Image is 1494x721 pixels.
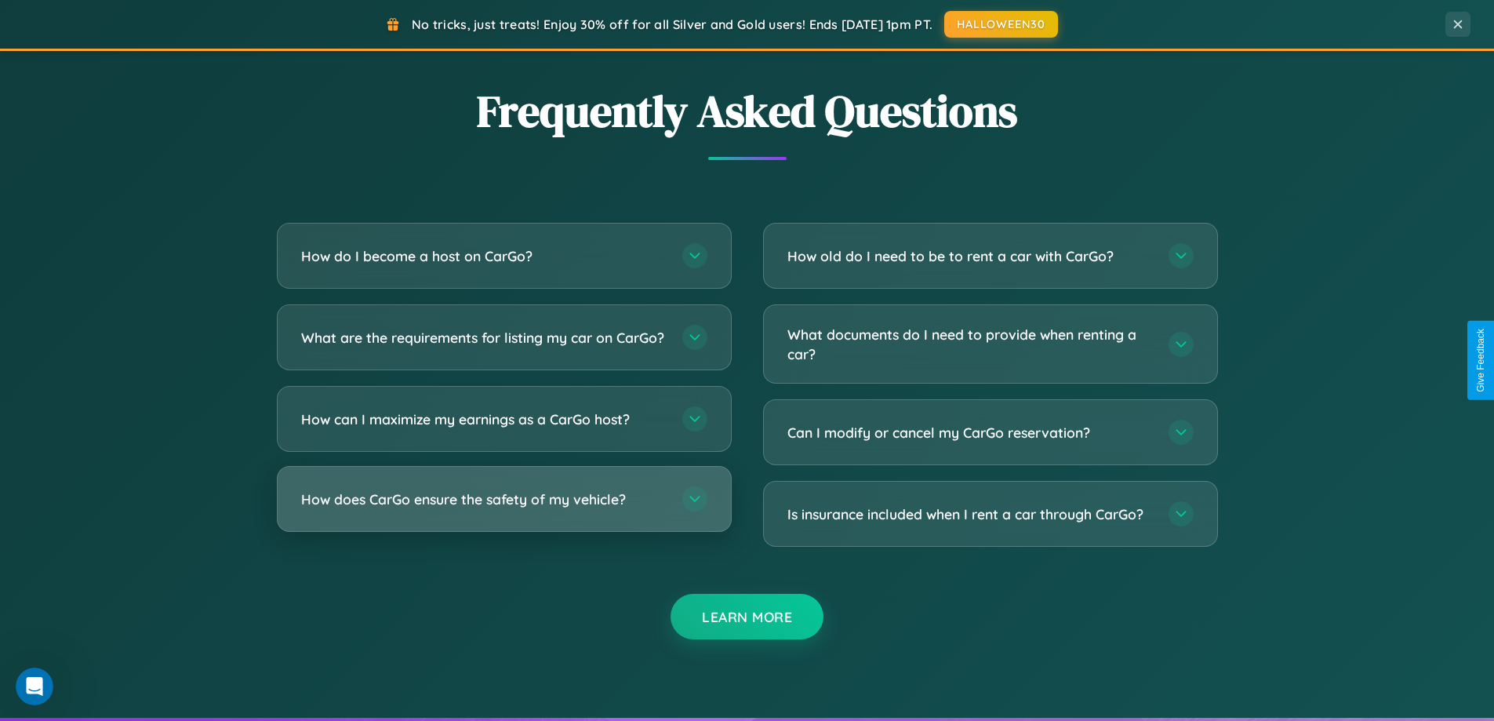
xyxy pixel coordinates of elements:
h3: How do I become a host on CarGo? [301,246,667,266]
h3: How can I maximize my earnings as a CarGo host? [301,410,667,429]
h3: What are the requirements for listing my car on CarGo? [301,328,667,348]
h3: How does CarGo ensure the safety of my vehicle? [301,490,667,509]
div: Give Feedback [1475,329,1486,392]
h3: Is insurance included when I rent a car through CarGo? [787,504,1153,524]
button: Learn More [671,594,823,639]
span: No tricks, just treats! Enjoy 30% off for all Silver and Gold users! Ends [DATE] 1pm PT. [412,16,932,32]
h3: Can I modify or cancel my CarGo reservation? [787,423,1153,442]
button: HALLOWEEN30 [944,11,1058,38]
h3: How old do I need to be to rent a car with CarGo? [787,246,1153,266]
iframe: Intercom live chat [16,668,53,705]
h3: What documents do I need to provide when renting a car? [787,325,1153,363]
h2: Frequently Asked Questions [277,81,1218,141]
